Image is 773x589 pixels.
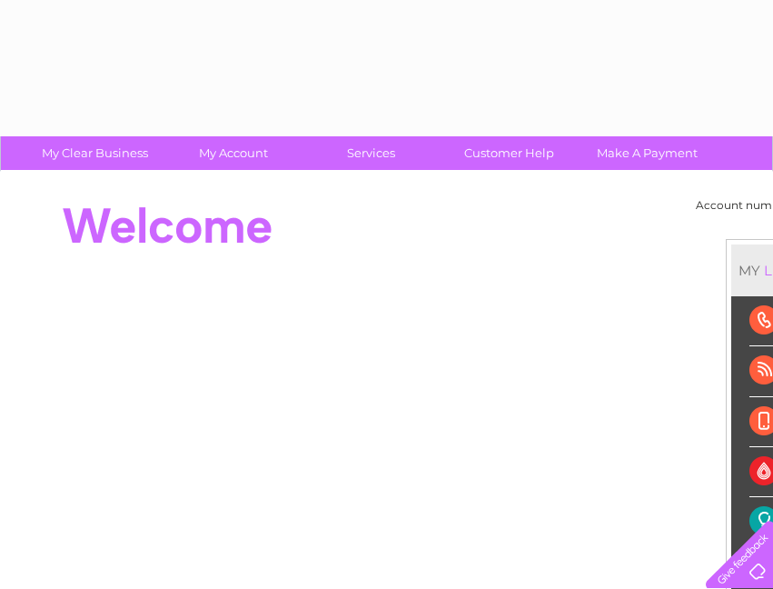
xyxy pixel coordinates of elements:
a: Make A Payment [572,136,722,170]
a: My Clear Business [20,136,170,170]
a: My Account [158,136,308,170]
a: Customer Help [434,136,584,170]
a: Services [296,136,446,170]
